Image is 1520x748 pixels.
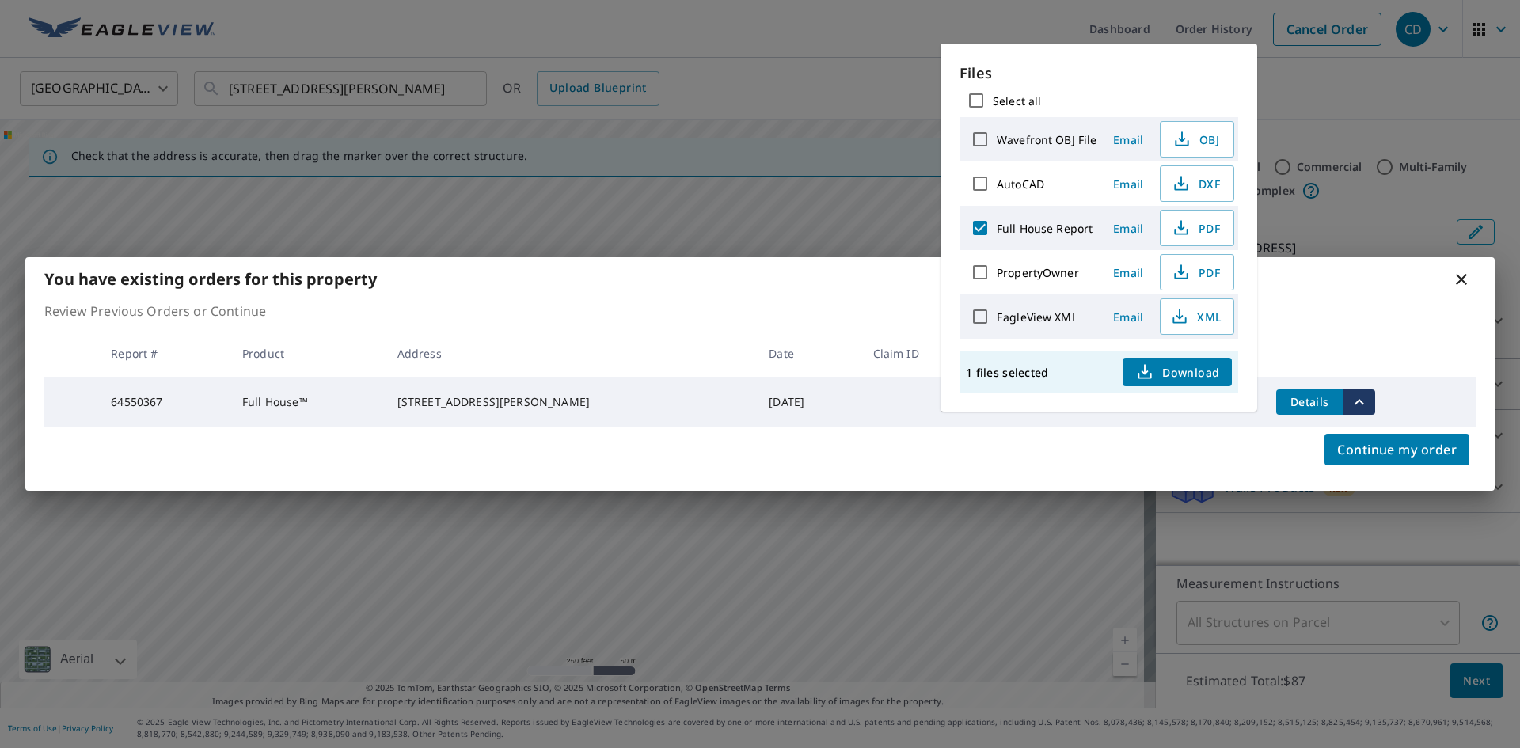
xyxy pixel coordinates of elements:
td: [DATE] [756,377,860,427]
button: Continue my order [1324,434,1469,465]
th: Address [385,330,757,377]
span: Email [1109,265,1147,280]
button: OBJ [1160,121,1234,158]
label: Full House Report [997,221,1092,236]
th: Report # [98,330,230,377]
span: PDF [1170,263,1221,282]
p: Review Previous Orders or Continue [44,302,1476,321]
th: Product [230,330,385,377]
span: Email [1109,221,1147,236]
button: PDF [1160,254,1234,290]
span: OBJ [1170,130,1221,149]
td: Full House™ [230,377,385,427]
label: PropertyOwner [997,265,1079,280]
label: Wavefront OBJ File [997,132,1096,147]
p: 1 files selected [966,365,1048,380]
td: 64550367 [98,377,230,427]
button: Download [1123,358,1232,386]
b: You have existing orders for this property [44,268,377,290]
span: Download [1135,363,1219,382]
button: detailsBtn-64550367 [1276,389,1343,415]
span: Details [1286,394,1333,409]
button: Email [1103,260,1153,285]
label: AutoCAD [997,177,1044,192]
span: PDF [1170,218,1221,237]
th: Date [756,330,860,377]
button: PDF [1160,210,1234,246]
span: XML [1170,307,1221,326]
p: Files [959,63,1238,84]
button: Email [1103,305,1153,329]
button: XML [1160,298,1234,335]
th: Claim ID [861,330,982,377]
button: Email [1103,127,1153,152]
button: Email [1103,216,1153,241]
span: Email [1109,177,1147,192]
label: EagleView XML [997,309,1077,325]
span: Email [1109,132,1147,147]
button: Email [1103,172,1153,196]
button: DXF [1160,165,1234,202]
span: DXF [1170,174,1221,193]
span: Continue my order [1337,439,1457,461]
label: Select all [993,93,1041,108]
div: [STREET_ADDRESS][PERSON_NAME] [397,394,744,410]
button: filesDropdownBtn-64550367 [1343,389,1375,415]
span: Email [1109,309,1147,325]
